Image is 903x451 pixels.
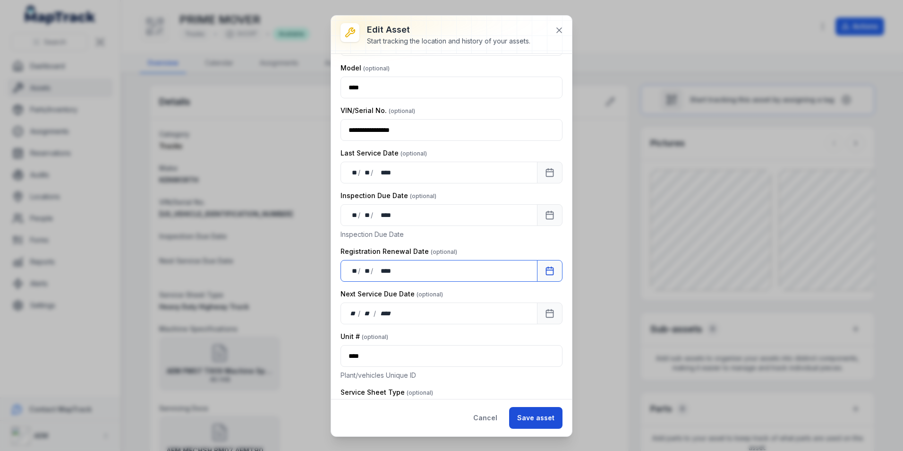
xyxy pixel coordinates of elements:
div: month, [361,266,371,276]
label: Next Service Due Date [341,289,443,299]
div: year, [377,309,394,318]
label: Service Sheet Type [341,388,433,397]
h3: Edit asset [367,23,530,36]
div: / [371,210,374,220]
div: / [374,309,377,318]
div: day, [349,168,358,177]
div: month, [361,210,371,220]
div: day, [349,210,358,220]
label: VIN/Serial No. [341,106,415,115]
div: year, [374,266,392,276]
p: Inspection Due Date [341,230,562,239]
div: / [358,210,361,220]
button: Calendar [537,204,562,226]
label: Unit # [341,332,388,341]
button: Save asset [509,407,562,429]
label: Model [341,63,390,73]
div: / [371,168,374,177]
button: Cancel [465,407,505,429]
label: Last Service Date [341,148,427,158]
div: day, [349,309,358,318]
div: / [371,266,374,276]
div: day, [349,266,358,276]
div: Start tracking the location and history of your assets. [367,36,530,46]
button: Calendar [537,162,562,183]
div: month, [361,309,374,318]
button: Calendar [537,260,562,282]
label: Registration Renewal Date [341,247,457,256]
p: Plant/vehicles Unique ID [341,371,562,380]
button: Calendar [537,303,562,324]
div: / [358,266,361,276]
div: year, [374,210,392,220]
div: year, [374,168,392,177]
div: / [358,168,361,177]
div: month, [361,168,371,177]
label: Inspection Due Date [341,191,436,200]
div: / [358,309,361,318]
